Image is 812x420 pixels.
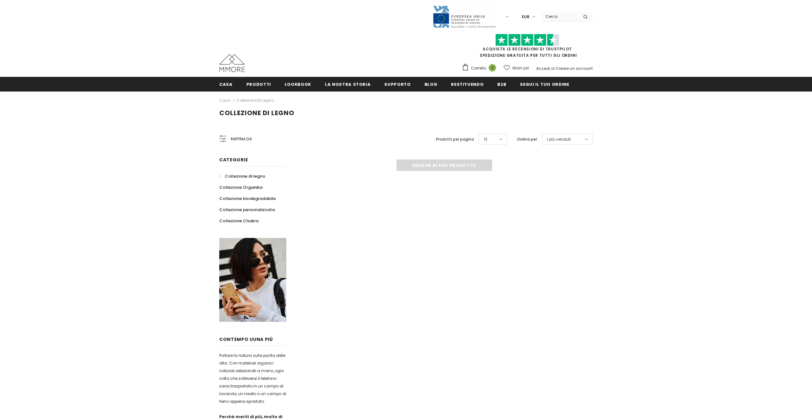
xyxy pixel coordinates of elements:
[551,66,555,71] span: or
[522,14,530,20] span: EUR
[219,336,273,343] span: contempo uUna più
[225,173,265,179] span: Collezione di legno
[237,98,274,103] a: Collezione di legno
[462,63,499,73] a: Carrello 0
[219,204,275,215] a: Collezione personalizzata
[436,136,474,143] label: Prodotti per pagina
[520,77,569,91] a: Segui il tuo ordine
[325,77,371,91] a: La nostra storia
[495,34,559,46] img: Fidati di Pilot Stars
[483,46,572,52] a: Acquista le recensioni di TrustPilot
[517,136,537,143] label: Ordina per
[432,14,496,19] a: Javni Razpis
[219,193,276,204] a: Collezione biodegradabile
[219,215,259,226] a: Collezione Chakra
[484,136,487,143] span: 12
[536,66,550,71] a: Accedi
[219,97,230,104] a: Casa
[425,81,438,87] span: Blog
[512,65,529,71] span: Wish List
[219,182,262,193] a: Collezione Organika
[231,136,252,143] span: Raffina da
[325,81,371,87] span: La nostra storia
[219,195,276,202] span: Collezione biodegradabile
[219,184,262,190] span: Collezione Organika
[556,66,593,71] a: Creare un account
[285,77,311,91] a: Lookbook
[219,108,294,117] span: Collezione di legno
[219,77,233,91] a: Casa
[219,207,275,213] span: Collezione personalizzata
[462,37,593,58] span: SPEDIZIONE GRATUITA PER TUTTI GLI ORDINI
[246,77,271,91] a: Prodotti
[219,81,233,87] span: Casa
[219,171,265,182] a: Collezione di legno
[219,352,286,405] p: Portare la natura sulla punta delle dita. Con materiali organici naturali selezionati a mano, ogn...
[497,77,506,91] a: B2B
[504,63,529,74] a: Wish List
[451,77,484,91] a: Restituendo
[471,65,486,71] span: Carrello
[489,64,496,71] span: 0
[384,81,410,87] span: supporto
[547,136,571,143] span: I più venduti
[285,81,311,87] span: Lookbook
[451,81,484,87] span: Restituendo
[219,218,259,224] span: Collezione Chakra
[542,12,578,21] input: Search Site
[219,54,245,72] img: Casi MMORE
[246,81,271,87] span: Prodotti
[497,81,506,87] span: B2B
[520,81,569,87] span: Segui il tuo ordine
[384,77,410,91] a: supporto
[219,157,248,163] span: Categorie
[425,77,438,91] a: Blog
[432,5,496,28] img: Javni Razpis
